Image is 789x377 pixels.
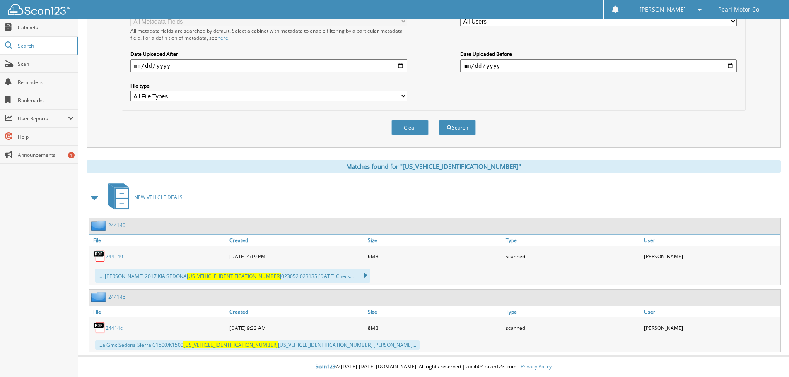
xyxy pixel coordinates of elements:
a: here [217,34,228,41]
div: © [DATE]-[DATE] [DOMAIN_NAME]. All rights reserved | appb04-scan123-com | [78,357,789,377]
a: File [89,235,227,246]
div: Matches found for "[US_VEHICLE_IDENTIFICATION_NUMBER]" [87,160,781,173]
div: [DATE] 4:19 PM [227,248,366,264]
a: 24414c [108,293,125,300]
span: Search [18,42,72,49]
span: Scan [18,60,74,67]
a: Created [227,306,366,317]
a: 244140 [106,253,123,260]
span: Pearl Motor Co [718,7,759,12]
a: NEW VEHICLE DEALS [103,181,183,214]
div: [PERSON_NAME] [642,319,780,336]
span: Cabinets [18,24,74,31]
input: start [130,59,407,72]
div: .... [PERSON_NAME] 2017 KIA SEDONA 023052 023135 [DATE] Check... [95,269,370,283]
span: [PERSON_NAME] [639,7,686,12]
div: ...a Gmc Sedona Sierra C1500/K1500 [US_VEHICLE_IDENTIFICATION_NUMBER] [PERSON_NAME]... [95,340,420,350]
span: User Reports [18,115,68,122]
label: Date Uploaded Before [460,50,737,58]
div: [PERSON_NAME] [642,248,780,264]
a: Size [366,235,504,246]
img: PDF.png [93,322,106,334]
div: 6MB [366,248,504,264]
div: [DATE] 9:33 AM [227,319,366,336]
a: User [642,306,780,317]
div: 1 [68,152,75,158]
button: Search [439,120,476,135]
button: Clear [391,120,429,135]
div: All metadata fields are searched by default. Select a cabinet with metadata to enable filtering b... [130,27,407,41]
label: Date Uploaded After [130,50,407,58]
input: end [460,59,737,72]
span: Bookmarks [18,97,74,104]
span: NEW VEHICLE DEALS [134,194,183,201]
a: Type [504,235,642,246]
span: [US_VEHICLE_IDENTIFICATION_NUMBER] [183,341,278,348]
label: File type [130,82,407,89]
span: [US_VEHICLE_IDENTIFICATION_NUMBER] [187,273,281,280]
a: 244140 [108,222,125,229]
img: folder2.png [91,292,108,302]
span: Scan123 [316,363,335,370]
a: Created [227,235,366,246]
img: folder2.png [91,220,108,231]
a: File [89,306,227,317]
span: Reminders [18,79,74,86]
div: 8MB [366,319,504,336]
a: User [642,235,780,246]
a: Size [366,306,504,317]
img: scan123-logo-white.svg [8,4,70,15]
a: Privacy Policy [521,363,552,370]
a: Type [504,306,642,317]
div: scanned [504,248,642,264]
a: 24414c [106,324,123,331]
span: Announcements [18,151,74,158]
div: scanned [504,319,642,336]
span: Help [18,133,74,140]
img: PDF.png [93,250,106,262]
